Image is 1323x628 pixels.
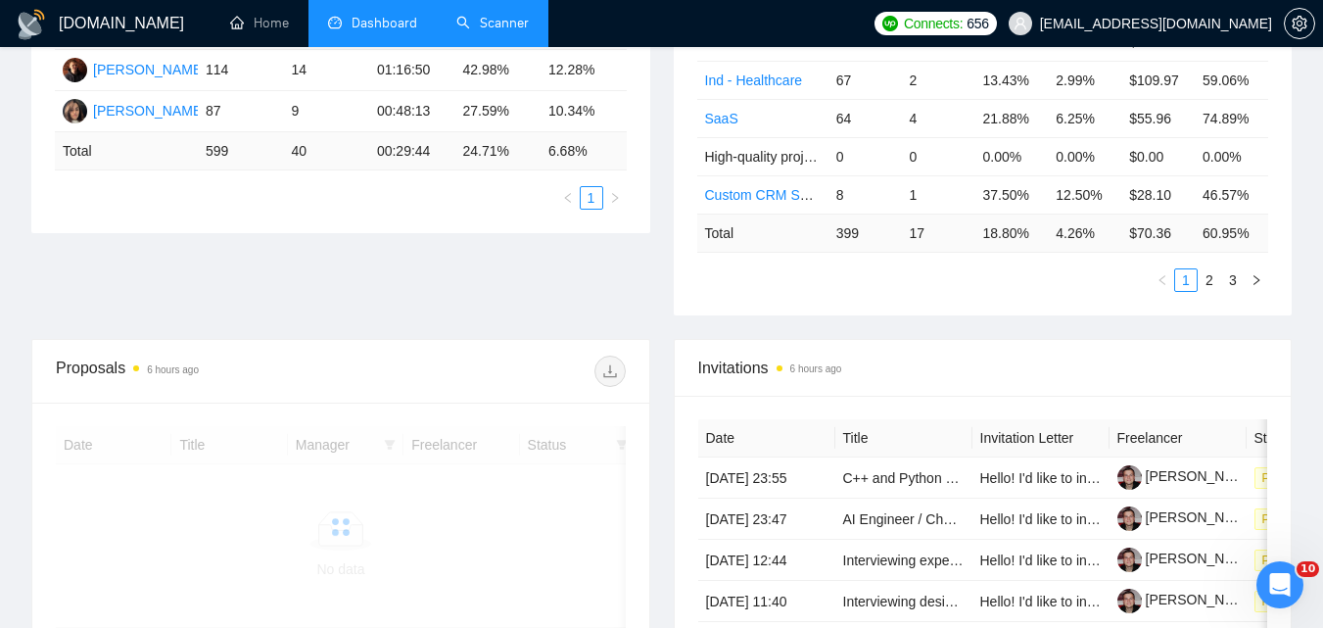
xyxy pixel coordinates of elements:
td: 00:48:13 [369,91,455,132]
button: right [603,186,627,210]
td: [DATE] 11:40 [698,581,835,622]
li: 1 [580,186,603,210]
td: 12.50% [1048,175,1121,214]
a: 3 [1222,269,1244,291]
td: 4.26 % [1048,214,1121,252]
td: [DATE] 23:55 [698,458,835,499]
td: 114 [198,50,284,91]
a: [PERSON_NAME] [1117,468,1258,484]
a: homeHome [230,15,289,31]
button: right [1245,268,1268,292]
span: dashboard [328,16,342,29]
td: 6.68 % [541,132,627,170]
div: [PERSON_NAME] [93,59,206,80]
td: 37.50% [974,175,1048,214]
button: setting [1284,8,1315,39]
button: left [556,186,580,210]
span: 10 [1297,561,1319,577]
img: c1bYBLFISfW-KFu5YnXsqDxdnhJyhFG7WZWQjmw4vq0-YF4TwjoJdqRJKIWeWIjxa9 [1117,465,1142,490]
span: 656 [967,13,988,34]
a: AS[PERSON_NAME] [63,61,206,76]
td: 87 [198,91,284,132]
td: 2 [902,61,975,99]
span: Invitations [698,356,1268,380]
a: Pending [1254,593,1321,608]
a: Interviewing experts for our business success platform [843,553,1173,568]
th: Date [698,419,835,458]
img: c1bYBLFISfW-KFu5YnXsqDxdnhJyhFG7WZWQjmw4vq0-YF4TwjoJdqRJKIWeWIjxa9 [1117,589,1142,613]
td: 40 [283,132,369,170]
td: 13.43% [974,61,1048,99]
td: $55.96 [1121,99,1195,137]
a: SaaS [705,111,738,126]
span: Connects: [904,13,963,34]
td: 599 [198,132,284,170]
span: setting [1285,16,1314,31]
li: Previous Page [556,186,580,210]
th: Freelancer [1110,419,1247,458]
a: 1 [581,187,602,209]
td: 2.99% [1048,61,1121,99]
td: Total [55,132,198,170]
td: $109.97 [1121,61,1195,99]
a: 1 [1175,269,1197,291]
td: 24.71 % [454,132,541,170]
span: Dashboard [352,15,417,31]
td: 67 [828,61,902,99]
span: Pending [1254,508,1313,530]
li: 3 [1221,268,1245,292]
td: 10.34% [541,91,627,132]
div: Proposals [56,356,341,387]
td: $28.10 [1121,175,1195,214]
a: searchScanner [456,15,529,31]
td: 60.95 % [1195,214,1268,252]
img: logo [16,9,47,40]
td: 0 [828,137,902,175]
a: [PERSON_NAME] [1117,509,1258,525]
li: Previous Page [1151,268,1174,292]
li: 1 [1174,268,1198,292]
a: Interviewing designers and developers for our business success platform [843,594,1285,609]
td: 42.98% [454,50,541,91]
td: 00:29:44 [369,132,455,170]
img: KA [63,99,87,123]
span: left [562,192,574,204]
td: Total [697,214,828,252]
td: 64 [828,99,902,137]
span: user [1014,17,1027,30]
td: 1 [902,175,975,214]
span: right [609,192,621,204]
td: 9 [283,91,369,132]
td: [DATE] 12:44 [698,540,835,581]
td: $ 70.36 [1121,214,1195,252]
button: left [1151,268,1174,292]
td: AI Engineer / Chatbot Consultant for Abacus.AI Integration (Municipality Website Project) [835,499,972,540]
a: Pending [1254,552,1321,567]
td: 0.00% [974,137,1048,175]
a: Ind - Healthcare [705,72,803,88]
th: Invitation Letter [972,419,1110,458]
a: C++ and Python Software Engineer Needed for Project [843,470,1177,486]
td: 399 [828,214,902,252]
td: Interviewing experts for our business success platform [835,540,972,581]
span: High-quality projects for [PERSON_NAME] [705,149,966,165]
a: [PERSON_NAME] [1117,592,1258,607]
span: right [1251,274,1262,286]
div: [PERSON_NAME] [93,100,206,121]
td: 27.59% [454,91,541,132]
td: 74.89% [1195,99,1268,137]
iframe: Intercom live chat [1256,561,1303,608]
img: upwork-logo.png [882,16,898,31]
span: Pending [1254,467,1313,489]
a: Custom CRM System [705,187,837,203]
a: Pending [1254,510,1321,526]
td: 46.57% [1195,175,1268,214]
td: [DATE] 23:47 [698,499,835,540]
a: [PERSON_NAME] [1117,551,1258,566]
td: 0 [902,137,975,175]
td: $0.00 [1121,137,1195,175]
td: 17 [902,214,975,252]
th: Title [835,419,972,458]
a: KA[PERSON_NAME] [63,102,206,118]
td: 59.06% [1195,61,1268,99]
